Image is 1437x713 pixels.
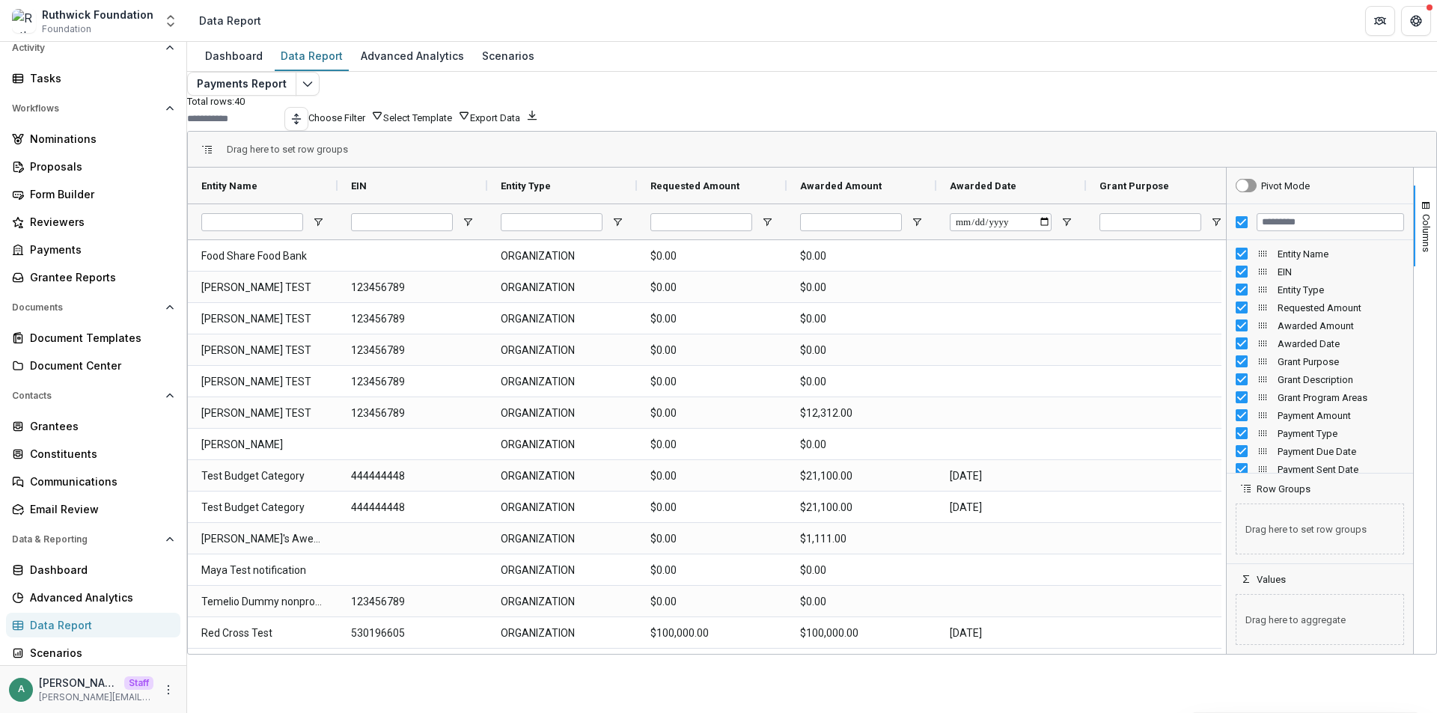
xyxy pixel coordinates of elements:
[6,325,180,350] a: Document Templates
[1227,585,1413,654] div: Values
[1227,442,1413,460] div: Payment Due Date Column
[1278,302,1404,313] span: Requested Amount
[501,180,551,192] span: Entity Type
[650,461,773,492] span: $0.00
[30,562,168,578] div: Dashboard
[800,335,923,366] span: $0.00
[355,42,470,71] a: Advanced Analytics
[351,367,474,397] span: 123456789
[1061,216,1073,228] button: Open Filter Menu
[6,384,180,408] button: Open Contacts
[308,109,383,123] button: Choose Filter
[6,296,180,319] button: Open Documents
[124,676,153,690] p: Staff
[30,474,168,489] div: Communications
[800,213,902,231] input: Awarded Amount Filter Input
[42,7,153,22] div: Ruthwick Foundation
[30,501,168,517] div: Email Review
[193,10,267,31] nav: breadcrumb
[1099,213,1201,231] input: Grant Purpose Filter Input
[6,36,180,60] button: Open Activity
[1278,338,1404,349] span: Awarded Date
[284,107,308,131] button: Toggle auto height
[800,241,923,272] span: $0.00
[160,6,181,36] button: Open entity switcher
[950,461,1073,492] span: [DATE]
[201,587,324,617] span: Temelio Dummy nonprofittttttttt a4 sda16s5d
[650,335,773,366] span: $0.00
[1227,406,1413,424] div: Payment Amount Column
[12,391,159,401] span: Contacts
[1257,483,1311,495] span: Row Groups
[1278,356,1404,367] span: Grant Purpose
[501,461,623,492] span: ORGANIZATION
[800,461,923,492] span: $21,100.00
[12,9,36,33] img: Ruthwick Foundation
[1227,334,1413,352] div: Awarded Date Column
[6,97,180,120] button: Open Workflows
[1421,214,1432,252] span: Columns
[351,180,367,192] span: EIN
[1236,594,1404,645] span: Drag here to aggregate
[201,398,324,429] span: [PERSON_NAME] TEST
[1278,266,1404,278] span: EIN
[227,144,348,155] div: Row Groups
[351,492,474,523] span: 444444448
[275,42,349,71] a: Data Report
[6,126,180,151] a: Nominations
[6,414,180,438] a: Grantees
[6,441,180,466] a: Constituents
[1227,424,1413,442] div: Payment Type Column
[1227,299,1413,316] div: Requested Amount Column
[275,45,349,67] div: Data Report
[12,43,159,53] span: Activity
[650,555,773,586] span: $0.00
[201,180,257,192] span: Entity Name
[201,213,303,231] input: Entity Name Filter Input
[199,45,269,67] div: Dashboard
[501,241,623,272] span: ORGANIZATION
[42,22,91,36] span: Foundation
[201,304,324,334] span: [PERSON_NAME] TEST
[501,587,623,617] span: ORGANIZATION
[1278,446,1404,457] span: Payment Due Date
[800,555,923,586] span: $0.00
[650,618,773,649] span: $100,000.00
[650,241,773,272] span: $0.00
[1365,6,1395,36] button: Partners
[650,492,773,523] span: $0.00
[6,209,180,234] a: Reviewers
[462,216,474,228] button: Open Filter Menu
[1278,374,1404,385] span: Grant Description
[12,302,159,313] span: Documents
[351,272,474,303] span: 123456789
[1401,6,1431,36] button: Get Help
[351,213,453,231] input: EIN Filter Input
[30,645,168,661] div: Scenarios
[911,216,923,228] button: Open Filter Menu
[6,497,180,521] a: Email Review
[30,330,168,346] div: Document Templates
[39,675,118,691] p: [PERSON_NAME][EMAIL_ADDRESS][DOMAIN_NAME]
[159,681,177,699] button: More
[1257,574,1286,585] span: Values
[1278,464,1404,475] span: Payment Sent Date
[12,534,159,545] span: Data & Reporting
[476,42,540,71] a: Scenarios
[800,429,923,460] span: $0.00
[6,585,180,610] a: Advanced Analytics
[351,618,474,649] span: 530196605
[1227,263,1413,281] div: EIN Column
[6,154,180,179] a: Proposals
[18,685,25,694] div: anveet@trytemelio.com
[650,429,773,460] span: $0.00
[1278,392,1404,403] span: Grant Program Areas
[501,555,623,586] span: ORGANIZATION
[800,524,923,554] span: $1,111.00
[6,469,180,494] a: Communications
[1227,370,1413,388] div: Grant Description Column
[470,109,538,123] button: Export Data
[351,398,474,429] span: 123456789
[650,524,773,554] span: $0.00
[650,180,739,192] span: Requested Amount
